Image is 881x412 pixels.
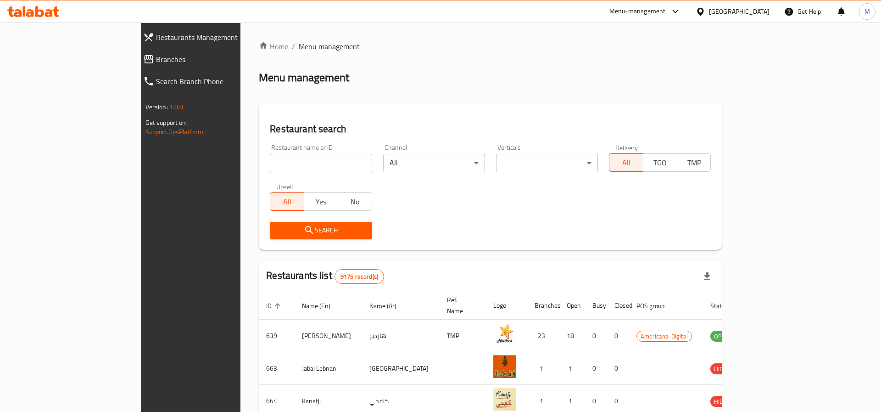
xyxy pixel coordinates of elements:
span: HIDDEN [710,364,738,374]
button: All [270,192,304,211]
td: 0 [607,352,629,385]
span: All [613,156,640,169]
span: Name (Ar) [369,300,408,311]
a: Search Branch Phone [136,70,288,92]
td: 0 [585,320,607,352]
th: Busy [585,292,607,320]
div: Export file [696,265,718,288]
span: All [274,195,301,209]
td: [GEOGRAPHIC_DATA] [362,352,440,385]
td: [PERSON_NAME] [295,320,362,352]
span: ID [266,300,284,311]
div: Menu-management [609,6,666,17]
td: 1 [527,352,559,385]
button: TGO [643,153,677,172]
span: Name (En) [302,300,342,311]
input: Search for restaurant name or ID.. [270,154,372,172]
label: Upsell [276,183,293,190]
h2: Restaurants list [266,269,384,284]
td: 0 [607,320,629,352]
th: Closed [607,292,629,320]
h2: Restaurant search [270,122,711,136]
span: Americana-Digital [637,331,691,342]
span: Menu management [299,41,360,52]
td: 0 [585,352,607,385]
span: HIDDEN [710,396,738,407]
img: Hardee's [493,322,516,345]
div: OPEN [710,331,733,342]
span: Ref. Name [447,294,475,316]
span: Branches [156,54,281,65]
span: Version: [145,101,168,113]
img: Jabal Lebnan [493,355,516,378]
button: No [338,192,372,211]
a: Support.OpsPlatform [145,126,204,138]
li: / [292,41,295,52]
a: Restaurants Management [136,26,288,48]
div: ​ [496,154,598,172]
nav: breadcrumb [259,41,722,52]
td: 1 [559,352,585,385]
div: All [383,154,485,172]
span: No [342,195,368,209]
div: Total records count [335,269,384,284]
img: Kanafji [493,388,516,411]
span: M [864,6,870,17]
th: Branches [527,292,559,320]
div: [GEOGRAPHIC_DATA] [709,6,769,17]
button: TMP [677,153,711,172]
a: Branches [136,48,288,70]
button: Yes [304,192,338,211]
td: TMP [440,320,486,352]
span: Get support on: [145,117,188,129]
div: HIDDEN [710,363,738,374]
span: OPEN [710,331,733,342]
td: 23 [527,320,559,352]
span: Search Branch Phone [156,76,281,87]
td: 18 [559,320,585,352]
button: Search [270,222,372,239]
span: Yes [308,195,335,209]
button: All [609,153,643,172]
span: Restaurants Management [156,32,281,43]
th: Logo [486,292,527,320]
th: Open [559,292,585,320]
span: TGO [647,156,674,169]
span: Search [277,225,364,236]
span: 1.0.0 [169,101,184,113]
h2: Menu management [259,70,349,85]
span: TMP [681,156,708,169]
label: Delivery [615,144,638,151]
span: POS group [636,300,676,311]
span: 9175 record(s) [335,272,384,281]
td: Jabal Lebnan [295,352,362,385]
span: Status [710,300,740,311]
td: هارديز [362,320,440,352]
